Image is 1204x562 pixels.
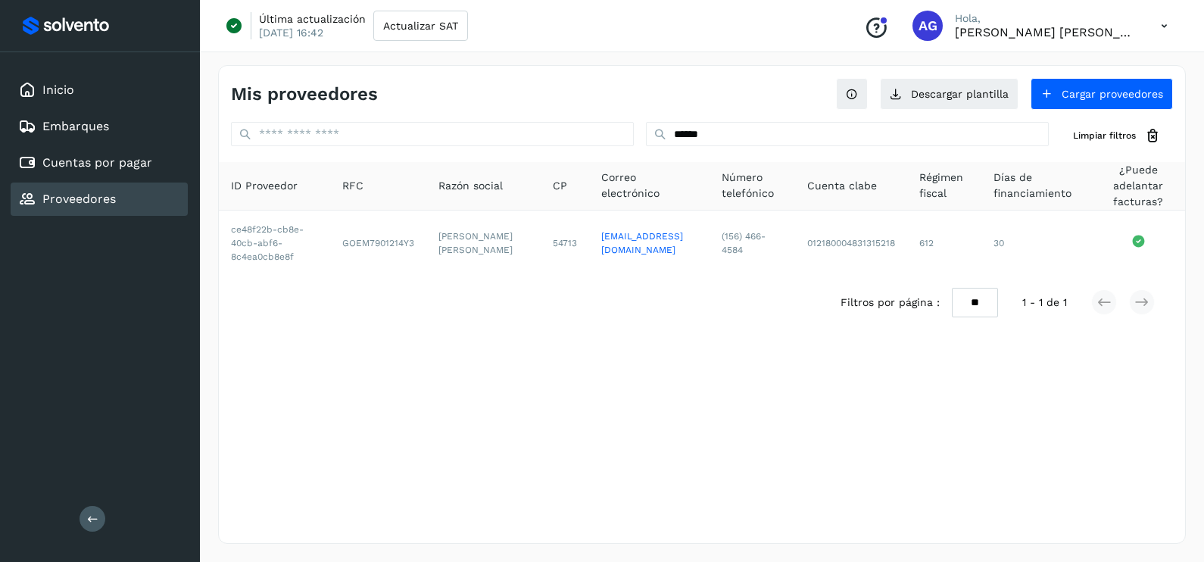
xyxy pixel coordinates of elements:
[601,170,697,201] span: Correo electrónico
[426,211,540,276] td: [PERSON_NAME] [PERSON_NAME]
[219,211,330,276] td: ce48f22b-cb8e-40cb-abf6-8c4ea0cb8e8f
[1073,129,1136,142] span: Limpiar filtros
[880,78,1018,110] button: Descargar plantilla
[993,170,1080,201] span: Días de financiamiento
[841,295,940,311] span: Filtros por página :
[795,211,907,276] td: 012180004831315218
[330,211,426,276] td: GOEM7901214Y3
[807,178,877,194] span: Cuenta clabe
[11,183,188,216] div: Proveedores
[919,170,969,201] span: Régimen fiscal
[541,211,589,276] td: 54713
[42,119,109,133] a: Embarques
[1022,295,1067,311] span: 1 - 1 de 1
[907,211,981,276] td: 612
[42,155,152,170] a: Cuentas por pagar
[955,25,1137,39] p: Abigail Gonzalez Leon
[553,178,567,194] span: CP
[259,12,366,26] p: Última actualización
[11,73,188,107] div: Inicio
[231,83,378,105] h4: Mis proveedores
[955,12,1137,25] p: Hola,
[438,178,503,194] span: Razón social
[722,170,783,201] span: Número telefónico
[42,83,74,97] a: Inicio
[1061,122,1173,150] button: Limpiar filtros
[383,20,458,31] span: Actualizar SAT
[342,178,363,194] span: RFC
[231,178,298,194] span: ID Proveedor
[11,110,188,143] div: Embarques
[722,231,766,255] span: (156) 466-4584
[11,146,188,180] div: Cuentas por pagar
[601,231,683,255] a: [EMAIL_ADDRESS][DOMAIN_NAME]
[42,192,116,206] a: Proveedores
[1104,162,1173,210] span: ¿Puede adelantar facturas?
[373,11,468,41] button: Actualizar SAT
[981,211,1092,276] td: 30
[1031,78,1173,110] button: Cargar proveedores
[259,26,323,39] p: [DATE] 16:42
